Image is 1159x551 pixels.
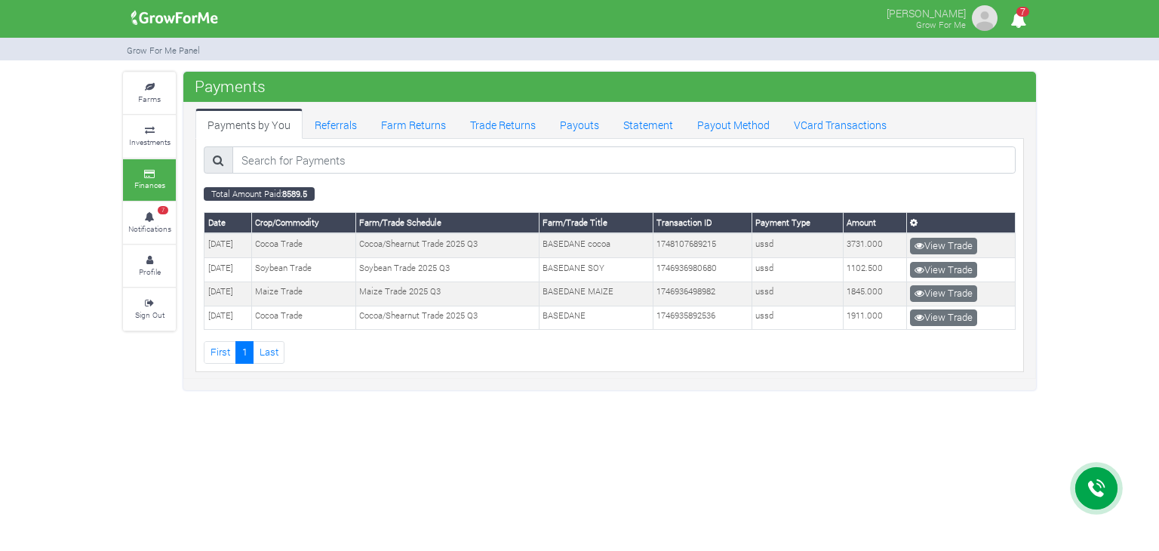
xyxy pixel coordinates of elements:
[129,137,171,147] small: Investments
[251,233,355,257] td: Cocoa Trade
[204,213,252,233] th: Date
[843,213,906,233] th: Amount
[548,109,611,139] a: Payouts
[195,109,303,139] a: Payments by You
[752,306,843,330] td: ussd
[653,213,752,233] th: Transaction ID
[752,233,843,257] td: ussd
[253,341,284,363] a: Last
[653,258,752,282] td: 1746936980680
[355,282,539,306] td: Maize Trade 2025 Q3
[910,238,977,254] a: View Trade
[539,213,653,233] th: Farm/Trade Title
[752,213,843,233] th: Payment Type
[539,233,653,257] td: BASEDANE cocoa
[123,72,176,114] a: Farms
[1004,3,1033,37] i: Notifications
[204,187,315,201] small: Total Amount Paid:
[126,3,223,33] img: growforme image
[1004,14,1033,29] a: 7
[251,258,355,282] td: Soybean Trade
[134,180,165,190] small: Finances
[127,45,200,56] small: Grow For Me Panel
[458,109,548,139] a: Trade Returns
[355,306,539,330] td: Cocoa/Shearnut Trade 2025 Q3
[123,202,176,244] a: 7 Notifications
[204,233,252,257] td: [DATE]
[158,206,168,215] span: 7
[282,188,307,199] b: 8589.5
[204,341,1016,363] nav: Page Navigation
[611,109,685,139] a: Statement
[355,258,539,282] td: Soybean Trade 2025 Q3
[369,109,458,139] a: Farm Returns
[843,233,906,257] td: 3731.000
[1016,7,1029,17] span: 7
[752,258,843,282] td: ussd
[355,213,539,233] th: Farm/Trade Schedule
[191,71,269,101] span: Payments
[539,258,653,282] td: BASEDANE SOY
[910,285,977,302] a: View Trade
[251,213,355,233] th: Crop/Commodity
[539,306,653,330] td: BASEDANE
[887,3,966,21] p: [PERSON_NAME]
[232,146,1016,174] input: Search for Payments
[843,282,906,306] td: 1845.000
[355,233,539,257] td: Cocoa/Shearnut Trade 2025 Q3
[251,306,355,330] td: Cocoa Trade
[653,306,752,330] td: 1746935892536
[910,309,977,326] a: View Trade
[204,258,252,282] td: [DATE]
[128,223,171,234] small: Notifications
[685,109,782,139] a: Payout Method
[251,282,355,306] td: Maize Trade
[204,341,236,363] a: First
[910,262,977,279] a: View Trade
[123,245,176,287] a: Profile
[303,109,369,139] a: Referrals
[653,233,752,257] td: 1748107689215
[139,266,161,277] small: Profile
[653,282,752,306] td: 1746936498982
[204,282,252,306] td: [DATE]
[843,258,906,282] td: 1102.500
[752,282,843,306] td: ussd
[204,306,252,330] td: [DATE]
[135,309,164,320] small: Sign Out
[843,306,906,330] td: 1911.000
[123,288,176,330] a: Sign Out
[970,3,1000,33] img: growforme image
[539,282,653,306] td: BASEDANE MAIZE
[138,94,161,104] small: Farms
[235,341,254,363] a: 1
[123,115,176,157] a: Investments
[123,159,176,201] a: Finances
[916,19,966,30] small: Grow For Me
[782,109,899,139] a: VCard Transactions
